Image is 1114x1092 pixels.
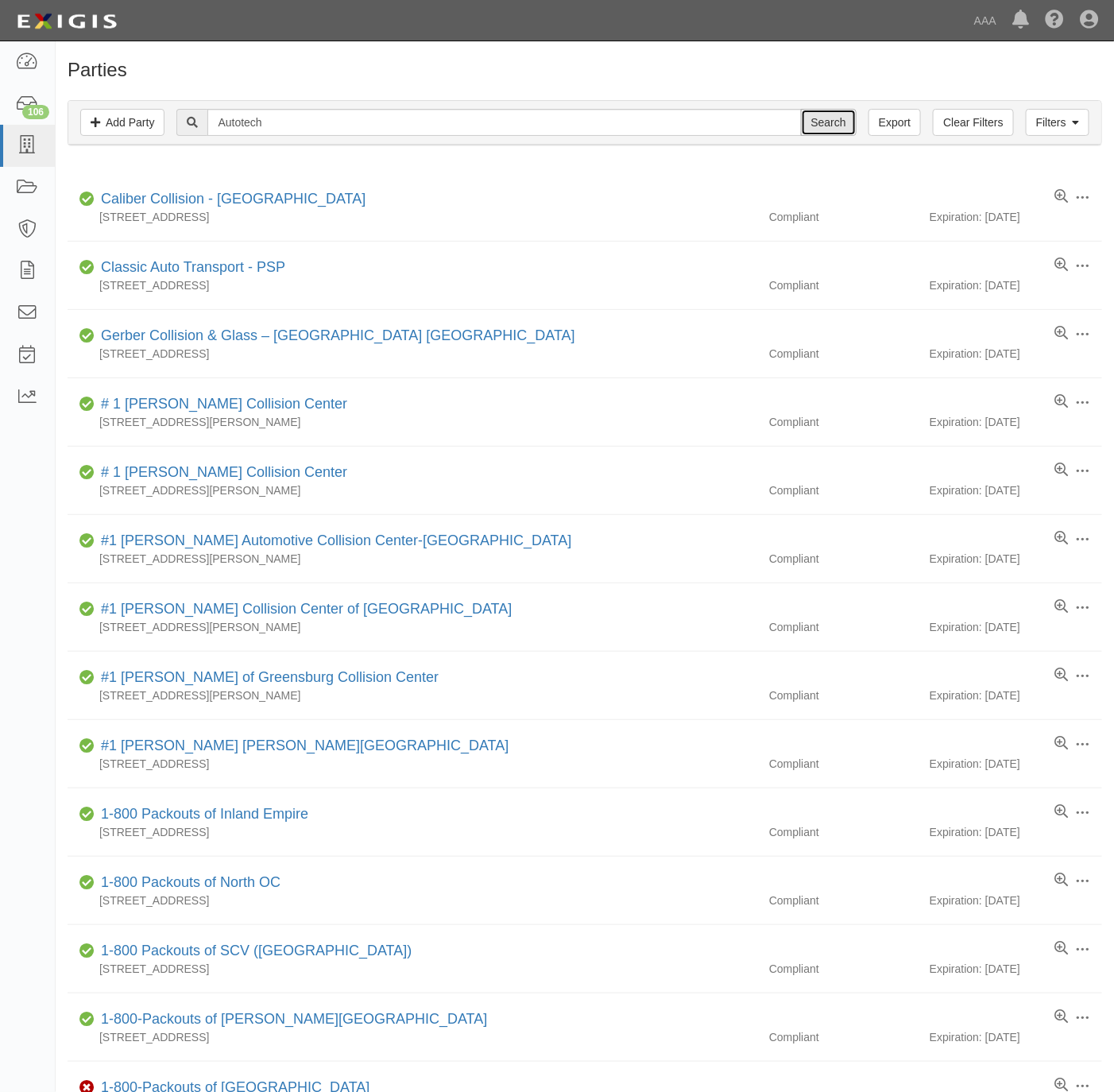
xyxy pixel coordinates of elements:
[68,346,757,362] div: [STREET_ADDRESS]
[95,599,513,620] div: #1 Cochran Collision Center of Greensburg
[101,874,280,890] a: 1-800 Packouts of North OC
[1054,1009,1068,1025] a: View results summary
[1054,668,1068,683] a: View results summary
[930,893,1102,908] div: Expiration: [DATE]
[79,399,95,410] i: Compliant
[95,1009,487,1030] div: 1-800-Packouts of Beverly Hills
[1054,599,1068,615] a: View results summary
[101,532,572,548] a: #1 [PERSON_NAME] Automotive Collision Center-[GEOGRAPHIC_DATA]
[757,893,930,908] div: Compliant
[930,209,1102,225] div: Expiration: [DATE]
[68,414,757,430] div: [STREET_ADDRESS][PERSON_NAME]
[95,326,575,347] div: Gerber Collision & Glass – Houston Brighton
[79,262,95,273] i: Compliant
[101,601,513,617] a: #1 [PERSON_NAME] Collision Center of [GEOGRAPHIC_DATA]
[79,672,95,683] i: Compliant
[68,1029,757,1045] div: [STREET_ADDRESS]
[95,804,308,825] div: 1-800 Packouts of Inland Empire
[757,277,930,293] div: Compliant
[930,551,1102,567] div: Expiration: [DATE]
[757,346,930,362] div: Compliant
[1054,258,1068,273] a: View results summary
[801,109,857,136] input: Search
[757,209,930,225] div: Compliant
[95,463,347,483] div: # 1 Cochran Collision Center
[930,482,1102,498] div: Expiration: [DATE]
[930,277,1102,293] div: Expiration: [DATE]
[79,741,95,752] i: Compliant
[68,619,757,635] div: [STREET_ADDRESS][PERSON_NAME]
[1054,873,1068,889] a: View results summary
[1054,804,1068,820] a: View results summary
[68,893,757,908] div: [STREET_ADDRESS]
[930,619,1102,635] div: Expiration: [DATE]
[101,327,575,343] a: Gerber Collision & Glass – [GEOGRAPHIC_DATA] [GEOGRAPHIC_DATA]
[68,60,1102,80] h1: Parties
[95,258,285,278] div: Classic Auto Transport - PSP
[22,105,49,119] div: 106
[101,669,439,685] a: #1 [PERSON_NAME] of Greensburg Collision Center
[930,414,1102,430] div: Expiration: [DATE]
[757,687,930,703] div: Compliant
[101,943,412,958] a: 1-800 Packouts of SCV ([GEOGRAPHIC_DATA])
[101,738,509,753] a: #1 [PERSON_NAME] [PERSON_NAME][GEOGRAPHIC_DATA]
[757,824,930,840] div: Compliant
[930,346,1102,362] div: Expiration: [DATE]
[95,941,412,962] div: 1-800 Packouts of SCV (Santa Clarita Valley)
[1054,394,1068,410] a: View results summary
[757,756,930,772] div: Compliant
[79,331,95,342] i: Compliant
[101,396,347,412] a: # 1 [PERSON_NAME] Collision Center
[68,209,757,225] div: [STREET_ADDRESS]
[79,1014,95,1025] i: Compliant
[95,189,366,210] div: Caliber Collision - Gainesville
[68,756,757,772] div: [STREET_ADDRESS]
[930,687,1102,703] div: Expiration: [DATE]
[101,464,347,480] a: # 1 [PERSON_NAME] Collision Center
[68,687,757,703] div: [STREET_ADDRESS][PERSON_NAME]
[101,1011,487,1027] a: 1-800-Packouts of [PERSON_NAME][GEOGRAPHIC_DATA]
[95,873,280,893] div: 1-800 Packouts of North OC
[933,109,1013,136] a: Clear Filters
[757,482,930,498] div: Compliant
[757,551,930,567] div: Compliant
[757,619,930,635] div: Compliant
[757,961,930,977] div: Compliant
[101,806,308,822] a: 1-800 Packouts of Inland Empire
[1026,109,1089,136] a: Filters
[68,824,757,840] div: [STREET_ADDRESS]
[1054,189,1068,205] a: View results summary
[207,109,801,136] input: Search
[79,536,95,547] i: Compliant
[95,736,509,757] div: #1 Cochran Robinson Township
[1054,736,1068,752] a: View results summary
[930,824,1102,840] div: Expiration: [DATE]
[757,414,930,430] div: Compliant
[68,482,757,498] div: [STREET_ADDRESS][PERSON_NAME]
[79,467,95,478] i: Compliant
[930,1029,1102,1045] div: Expiration: [DATE]
[79,877,95,889] i: Compliant
[1054,531,1068,547] a: View results summary
[1054,941,1068,957] a: View results summary
[930,756,1102,772] div: Expiration: [DATE]
[868,109,921,136] a: Export
[101,259,285,275] a: Classic Auto Transport - PSP
[68,277,757,293] div: [STREET_ADDRESS]
[1045,11,1064,30] i: Help Center - Complianz
[79,604,95,615] i: Compliant
[79,946,95,957] i: Compliant
[79,809,95,820] i: Compliant
[95,394,347,415] div: # 1 Cochran Collision Center
[930,961,1102,977] div: Expiration: [DATE]
[80,109,164,136] a: Add Party
[79,194,95,205] i: Compliant
[757,1029,930,1045] div: Compliant
[95,668,439,688] div: #1 Cochran of Greensburg Collision Center
[101,191,366,207] a: Caliber Collision - [GEOGRAPHIC_DATA]
[12,7,122,36] img: logo-5460c22ac91f19d4615b14bd174203de0afe785f0fc80cf4dbbc73dc1793850b.png
[966,5,1004,37] a: AAA
[68,961,757,977] div: [STREET_ADDRESS]
[95,531,572,552] div: #1 Cochran Automotive Collision Center-Monroeville
[1054,326,1068,342] a: View results summary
